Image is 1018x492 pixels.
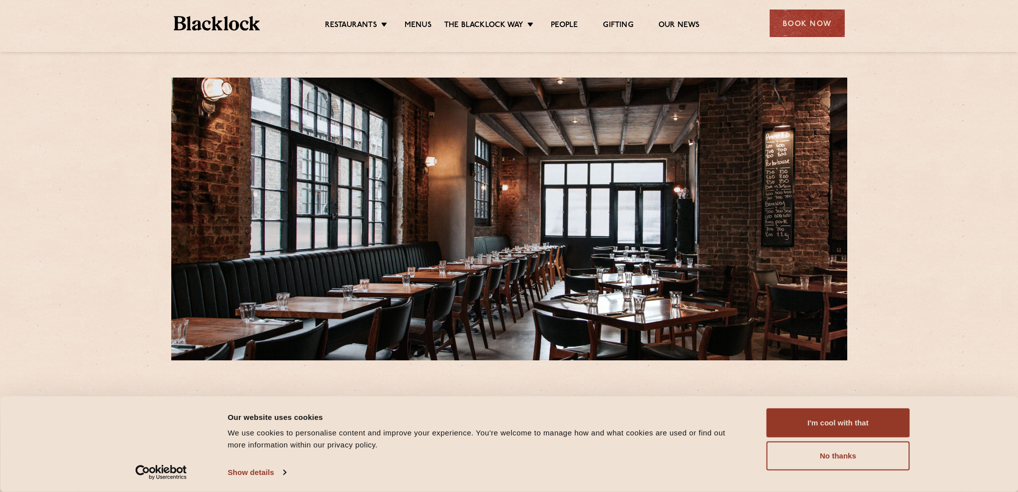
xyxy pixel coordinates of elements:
[228,427,744,451] div: We use cookies to personalise content and improve your experience. You're welcome to manage how a...
[117,465,205,480] a: Usercentrics Cookiebot - opens in a new window
[228,411,744,423] div: Our website uses cookies
[770,10,845,37] div: Book Now
[325,21,377,32] a: Restaurants
[444,21,523,32] a: The Blacklock Way
[767,441,910,470] button: No thanks
[228,465,286,480] a: Show details
[551,21,578,32] a: People
[405,21,432,32] a: Menus
[767,408,910,437] button: I'm cool with that
[658,21,700,32] a: Our News
[603,21,633,32] a: Gifting
[174,16,260,31] img: BL_Textured_Logo-footer-cropped.svg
